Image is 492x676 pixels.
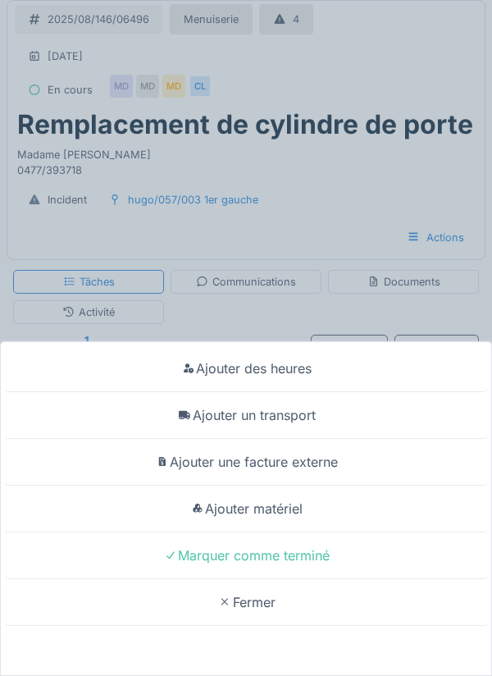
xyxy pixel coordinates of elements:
div: Ajouter un transport [4,392,488,439]
div: Fermer [4,579,488,626]
div: Ajouter des heures [4,345,488,392]
div: Marquer comme terminé [4,532,488,579]
div: Ajouter matériel [4,486,488,532]
div: Ajouter une facture externe [4,439,488,486]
